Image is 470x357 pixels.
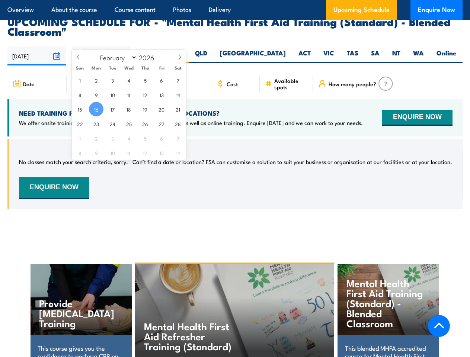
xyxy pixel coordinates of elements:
span: February 11, 2026 [122,87,136,102]
span: March 9, 2026 [89,145,103,160]
span: Mon [88,65,105,70]
span: March 1, 2026 [73,131,87,145]
span: February 14, 2026 [171,87,185,102]
h4: NEED TRAINING FOR LARGER GROUPS OR MULTIPLE LOCATIONS? [19,109,363,117]
select: Month [96,52,137,62]
span: February 26, 2026 [138,116,153,131]
label: VIC [317,49,340,63]
h4: Provide [MEDICAL_DATA] Training [39,298,116,328]
span: February 16, 2026 [89,102,103,116]
span: February 22, 2026 [73,116,87,131]
span: February 20, 2026 [154,102,169,116]
span: February 10, 2026 [105,87,120,102]
span: February 19, 2026 [138,102,153,116]
span: February 1, 2026 [73,73,87,87]
span: February 12, 2026 [138,87,153,102]
label: ALL [164,49,189,63]
span: March 14, 2026 [171,145,185,160]
span: Fri [154,65,170,70]
span: February 13, 2026 [154,87,169,102]
span: March 3, 2026 [105,131,120,145]
span: Thu [137,65,154,70]
span: March 8, 2026 [73,145,87,160]
span: February 15, 2026 [73,102,87,116]
button: ENQUIRE NOW [382,110,453,126]
span: Sat [170,65,186,70]
span: February 3, 2026 [105,73,120,87]
label: [GEOGRAPHIC_DATA] [214,49,292,63]
input: Year [137,53,162,62]
label: SA [365,49,386,63]
span: February 23, 2026 [89,116,103,131]
label: WA [407,49,430,63]
span: March 7, 2026 [171,131,185,145]
span: February 6, 2026 [154,73,169,87]
span: March 13, 2026 [154,145,169,160]
p: We offer onsite training, training at our centres, multisite solutions as well as online training... [19,119,363,126]
span: February 5, 2026 [138,73,153,87]
span: February 25, 2026 [122,116,136,131]
span: March 6, 2026 [154,131,169,145]
label: QLD [189,49,214,63]
h4: Mental Health First Aid Training (Standard) - Blended Classroom [346,278,424,328]
label: ACT [292,49,317,63]
button: ENQUIRE NOW [19,177,89,199]
span: March 11, 2026 [122,145,136,160]
span: March 12, 2026 [138,145,153,160]
span: Available spots [274,77,308,90]
label: NT [386,49,407,63]
h4: Mental Health First Aid Refresher Training (Standard) [144,321,231,351]
span: Date [23,81,35,87]
span: March 10, 2026 [105,145,120,160]
span: February 28, 2026 [171,116,185,131]
span: Wed [121,65,137,70]
h2: UPCOMING SCHEDULE FOR - "Mental Health First Aid Training (Standard) - Blended Classroom" [7,16,463,36]
span: February 21, 2026 [171,102,185,116]
span: March 2, 2026 [89,131,103,145]
span: February 27, 2026 [154,116,169,131]
span: March 5, 2026 [138,131,153,145]
span: Cost [227,81,238,87]
input: To date [72,46,131,65]
span: February 24, 2026 [105,116,120,131]
span: How many people? [329,81,376,87]
span: February 2, 2026 [89,73,103,87]
span: February 4, 2026 [122,73,136,87]
span: Tue [105,65,121,70]
span: March 4, 2026 [122,131,136,145]
span: February 18, 2026 [122,102,136,116]
p: Can’t find a date or location? FSA can customise a solution to suit your business or organisation... [132,158,452,165]
p: No classes match your search criteria, sorry. [19,158,128,165]
span: Sun [72,65,88,70]
input: From date [7,46,66,65]
span: February 7, 2026 [171,73,185,87]
span: February 9, 2026 [89,87,103,102]
span: February 17, 2026 [105,102,120,116]
span: February 8, 2026 [73,87,87,102]
label: Online [430,49,463,63]
label: TAS [340,49,365,63]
